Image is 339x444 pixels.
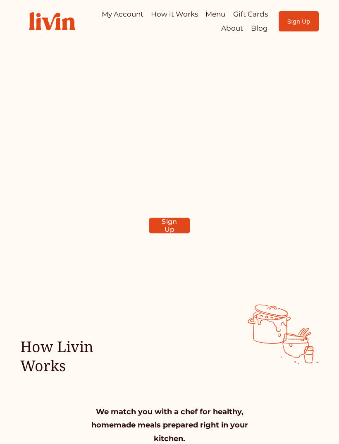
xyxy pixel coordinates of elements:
span: Take Back Your Evenings [101,121,244,170]
a: Sign Up [149,218,190,233]
a: Menu [205,7,225,21]
a: Blog [251,21,268,35]
strong: We match you with a chef for healthy, homemade meals prepared right in your kitchen. [91,407,250,443]
a: About [221,21,243,35]
img: Livin [20,3,84,39]
h2: How Livin Works [20,337,129,375]
a: How it Works [151,7,198,21]
a: Gift Cards [233,7,268,21]
a: My Account [102,7,143,21]
a: Sign Up [279,11,319,31]
span: Find a local chef who prepares customized, healthy meals in your kitchen [68,182,271,209]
